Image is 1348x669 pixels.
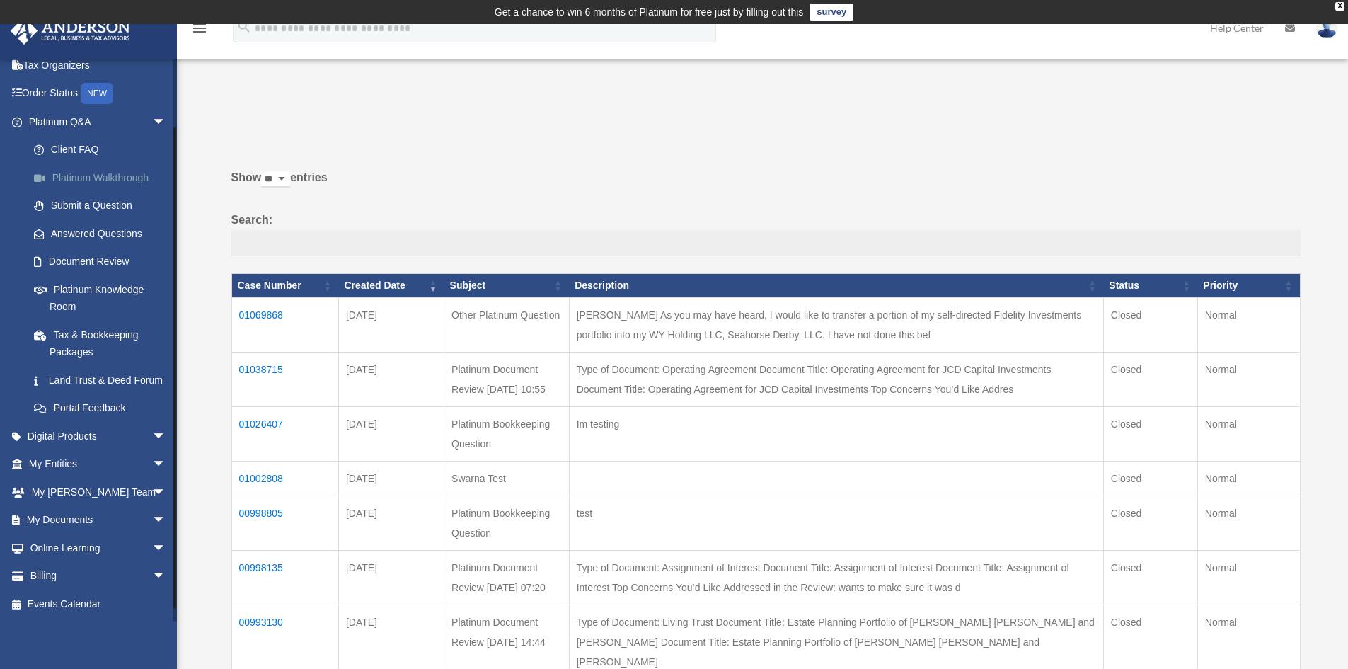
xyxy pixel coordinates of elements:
td: [DATE] [338,461,444,496]
input: Search: [231,230,1301,257]
a: Portal Feedback [20,394,188,423]
a: My Entitiesarrow_drop_down [10,450,188,479]
span: arrow_drop_down [152,450,180,479]
a: My Documentsarrow_drop_down [10,506,188,534]
td: [DATE] [338,352,444,406]
th: Created Date: activate to sort column ascending [338,274,444,298]
img: Anderson Advisors Platinum Portal [6,17,134,45]
td: 00998805 [231,496,338,550]
td: Closed [1103,297,1197,352]
a: Platinum Knowledge Room [20,275,188,321]
a: Tax & Bookkeeping Packages [20,321,188,366]
td: Im testing [569,406,1103,461]
img: User Pic [1316,18,1337,38]
td: [DATE] [338,550,444,605]
a: Answered Questions [20,219,180,248]
td: Normal [1197,496,1300,550]
a: Platinum Q&Aarrow_drop_down [10,108,188,136]
th: Priority: activate to sort column ascending [1197,274,1300,298]
td: Normal [1197,406,1300,461]
td: [PERSON_NAME] As you may have heard, I would like to transfer a portion of my self-directed Fidel... [569,297,1103,352]
a: Submit a Question [20,192,188,220]
td: 01069868 [231,297,338,352]
td: Type of Document: Assignment of Interest Document Title: Assignment of Interest Document Title: A... [569,550,1103,605]
td: [DATE] [338,297,444,352]
td: [DATE] [338,406,444,461]
a: Client FAQ [20,136,188,164]
th: Case Number: activate to sort column ascending [231,274,338,298]
span: arrow_drop_down [152,534,180,563]
th: Subject: activate to sort column ascending [444,274,570,298]
a: My [PERSON_NAME] Teamarrow_drop_down [10,478,188,506]
a: Land Trust & Deed Forum [20,366,188,394]
td: Closed [1103,461,1197,496]
div: close [1335,2,1344,11]
a: Digital Productsarrow_drop_down [10,422,188,450]
th: Description: activate to sort column ascending [569,274,1103,298]
th: Status: activate to sort column ascending [1103,274,1197,298]
a: Events Calendar [10,590,188,618]
a: menu [191,25,208,37]
a: Order StatusNEW [10,79,188,108]
td: Type of Document: Operating Agreement Document Title: Operating Agreement for JCD Capital Investm... [569,352,1103,406]
a: Tax Organizers [10,51,188,79]
td: 01038715 [231,352,338,406]
span: arrow_drop_down [152,478,180,507]
label: Show entries [231,168,1301,202]
td: 00998135 [231,550,338,605]
a: survey [810,4,853,21]
a: Billingarrow_drop_down [10,562,188,590]
td: Platinum Bookkeeping Question [444,496,570,550]
label: Search: [231,210,1301,257]
a: Online Learningarrow_drop_down [10,534,188,562]
div: Get a chance to win 6 months of Platinum for free just by filling out this [495,4,804,21]
td: Swarna Test [444,461,570,496]
div: NEW [81,83,113,104]
td: Normal [1197,461,1300,496]
td: Platinum Document Review [DATE] 10:55 [444,352,570,406]
td: Normal [1197,297,1300,352]
td: Platinum Bookkeeping Question [444,406,570,461]
select: Showentries [261,171,290,188]
td: Closed [1103,406,1197,461]
td: Closed [1103,550,1197,605]
i: search [236,19,252,35]
span: arrow_drop_down [152,422,180,451]
td: Closed [1103,352,1197,406]
td: Normal [1197,352,1300,406]
i: menu [191,20,208,37]
a: Document Review [20,248,188,276]
td: Other Platinum Question [444,297,570,352]
span: arrow_drop_down [152,506,180,535]
td: Normal [1197,550,1300,605]
span: arrow_drop_down [152,562,180,591]
td: Platinum Document Review [DATE] 07:20 [444,550,570,605]
td: 01002808 [231,461,338,496]
td: test [569,496,1103,550]
td: Closed [1103,496,1197,550]
td: 01026407 [231,406,338,461]
a: Platinum Walkthrough [20,164,188,192]
td: [DATE] [338,496,444,550]
span: arrow_drop_down [152,108,180,137]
